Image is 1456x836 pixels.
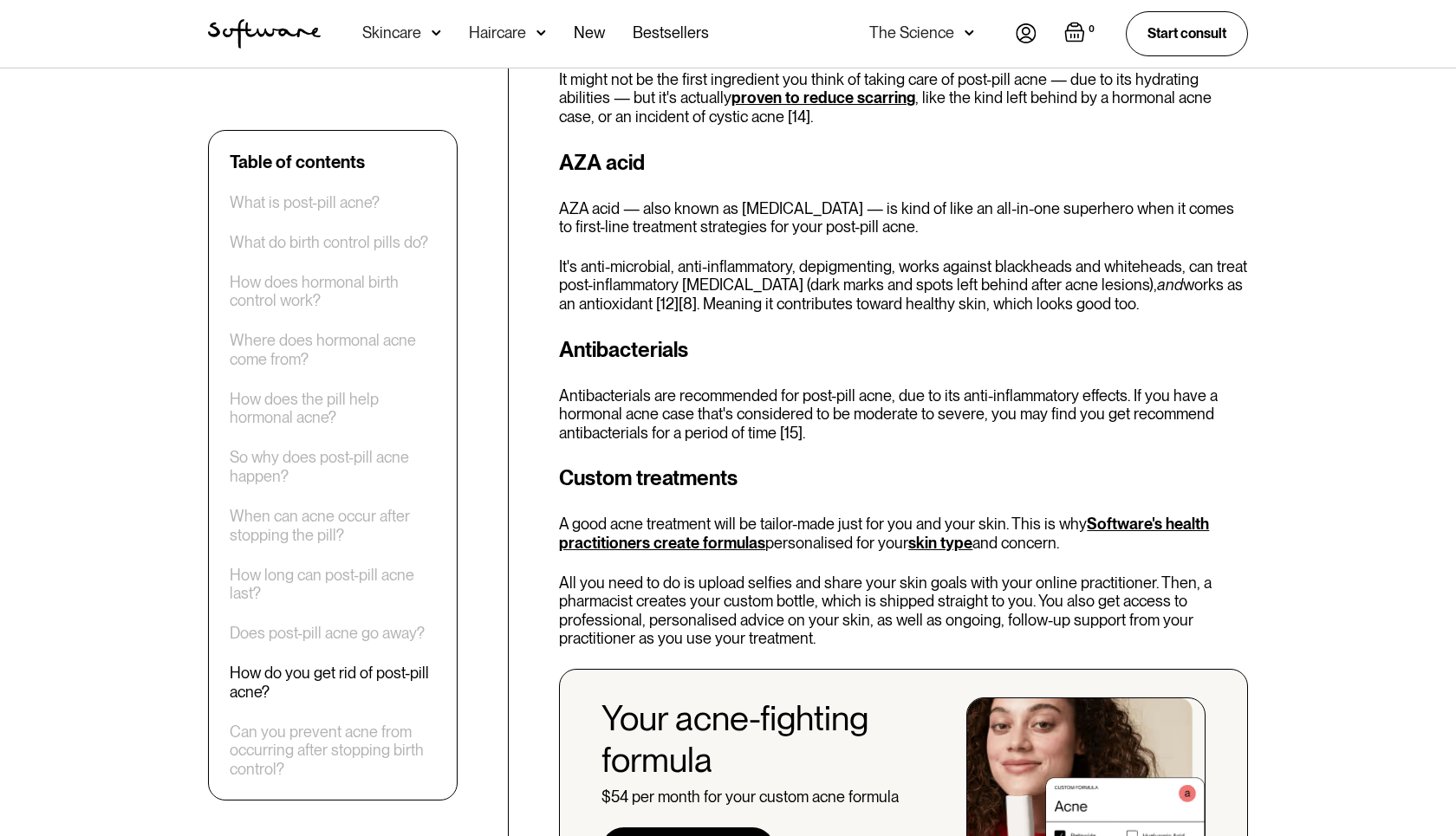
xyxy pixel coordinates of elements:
[559,199,1248,237] p: AZA acid — also known as [MEDICAL_DATA] — is kind of like an all-in-one superhero when it comes t...
[536,24,546,42] img: arrow down
[559,257,1248,314] p: It's anti-microbial, anti-inflammatory, depigmenting, works against blackheads and whiteheads, ca...
[230,625,425,644] a: Does post-pill acne go away?
[965,24,974,42] img: arrow down
[230,273,436,310] a: How does hormonal birth control work?
[1064,22,1098,46] a: Open empty cart
[230,566,436,603] a: How long can post-pill acne last?
[559,334,1248,366] h3: Antibacterials
[559,147,1248,178] h3: AZA acid
[559,70,1248,126] p: It might not be the first ingredient you think of taking care of post-pill acne — due to its hydr...
[559,463,1248,494] h3: Custom treatments
[869,24,954,42] div: The Science
[731,88,915,107] a: proven to reduce scarring
[230,233,428,252] a: What do birth control pills do?
[469,24,526,42] div: Haircare
[559,515,1209,552] a: Software's health practitioners create formulas
[230,152,365,172] div: Table of contents
[208,19,321,49] img: Software Logo
[230,723,436,779] a: Can you prevent acne from occurring after stopping birth control?
[559,574,1248,648] p: All you need to do is upload selfies and share your skin goals with your online practitioner. The...
[230,664,436,702] a: How do you get rid of post-pill acne?
[230,332,436,369] a: Where does hormonal acne come from?
[362,24,421,42] div: Skincare
[559,515,1248,552] p: A good acne treatment will be tailor-made just for you and your skin. This is why personalised fo...
[1157,275,1183,294] em: and
[601,697,939,781] div: Your acne-fighting formula
[601,787,899,807] div: $54 per month for your custom acne formula
[908,534,972,552] a: skin type
[432,24,441,42] img: arrow down
[208,19,321,49] a: home
[1126,11,1248,55] a: Start consult
[559,386,1248,443] p: Antibacterials are recommended for post-pill acne, due to its anti-inflammatory effects. If you h...
[1085,22,1098,37] div: 0
[230,390,436,427] a: How does the pill help hormonal acne?
[230,449,436,486] a: So why does post-pill acne happen?
[230,507,436,544] a: When can acne occur after stopping the pill?
[230,193,380,212] a: What is post-pill acne?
